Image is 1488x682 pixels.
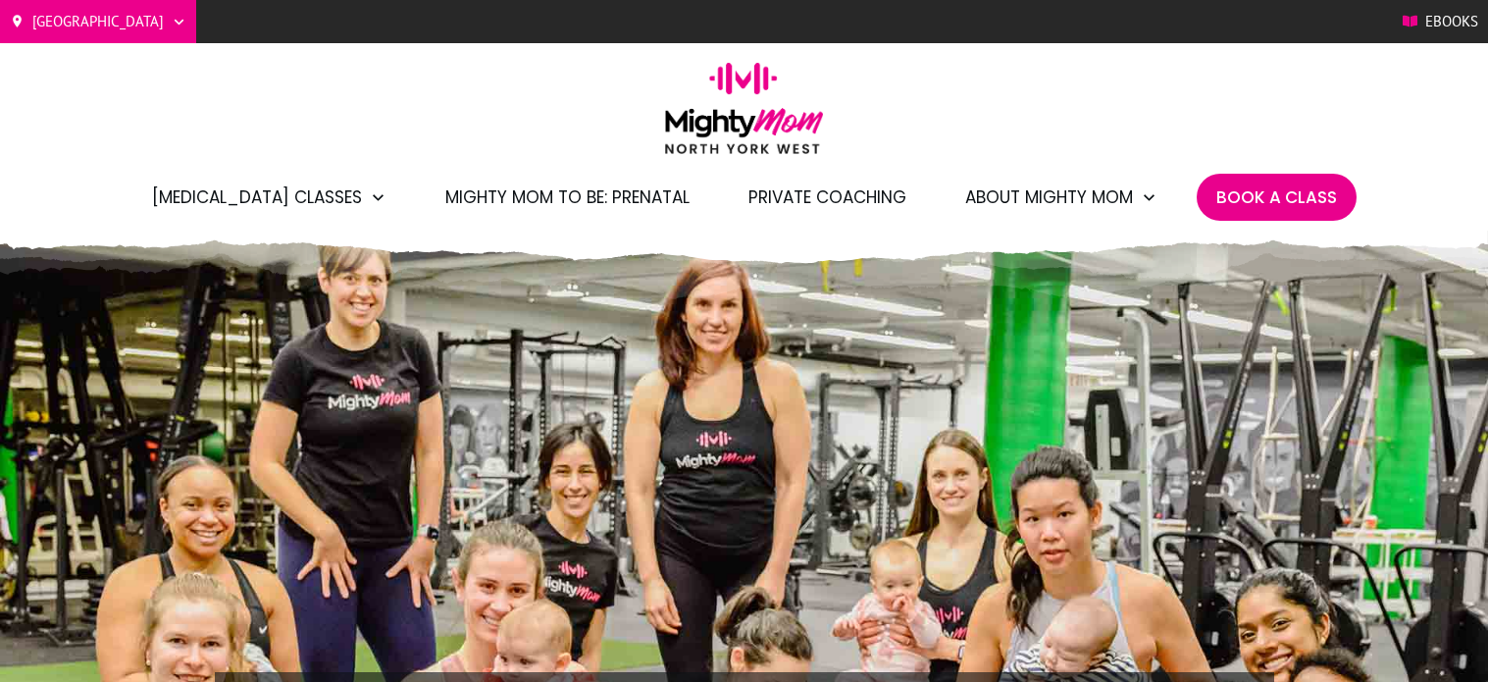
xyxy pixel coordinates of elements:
span: About Mighty Mom [965,181,1133,214]
a: [MEDICAL_DATA] Classes [152,181,386,214]
a: Ebooks [1403,7,1478,36]
span: [GEOGRAPHIC_DATA] [32,7,164,36]
span: [MEDICAL_DATA] Classes [152,181,362,214]
a: Private Coaching [748,181,906,214]
a: Mighty Mom to Be: Prenatal [445,181,690,214]
span: Ebooks [1425,7,1478,36]
a: Book A Class [1216,181,1337,214]
a: [GEOGRAPHIC_DATA] [10,7,186,36]
a: About Mighty Mom [965,181,1157,214]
